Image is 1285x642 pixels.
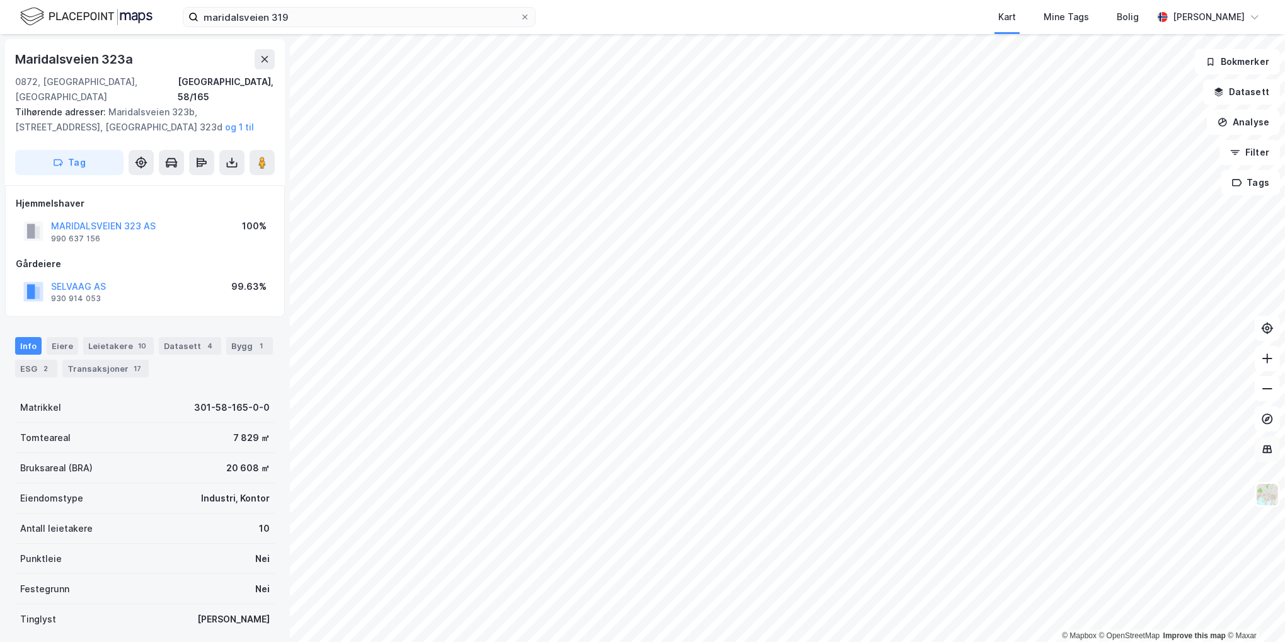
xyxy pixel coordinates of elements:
a: OpenStreetMap [1099,631,1160,640]
div: Industri, Kontor [201,491,270,506]
div: Punktleie [20,551,62,566]
div: Info [15,337,42,355]
a: Improve this map [1163,631,1226,640]
div: 10 [259,521,270,536]
div: Transaksjoner [62,360,149,377]
div: 2 [40,362,52,375]
div: Nei [255,582,270,597]
button: Datasett [1203,79,1280,105]
div: Matrikkel [20,400,61,415]
div: 0872, [GEOGRAPHIC_DATA], [GEOGRAPHIC_DATA] [15,74,178,105]
div: 99.63% [231,279,267,294]
div: 20 608 ㎡ [226,461,270,476]
div: Antall leietakere [20,521,93,536]
div: 4 [204,340,216,352]
div: Hjemmelshaver [16,196,274,211]
div: 301-58-165-0-0 [194,400,270,415]
div: Kart [998,9,1016,25]
div: Nei [255,551,270,566]
div: 930 914 053 [51,294,101,304]
div: Eiere [47,337,78,355]
a: Mapbox [1062,631,1097,640]
div: ESG [15,360,57,377]
div: 10 [135,340,149,352]
div: Gårdeiere [16,256,274,272]
button: Tag [15,150,124,175]
div: Tinglyst [20,612,56,627]
div: 990 637 156 [51,234,100,244]
div: 100% [242,219,267,234]
div: Maridalsveien 323a [15,49,135,69]
div: Maridalsveien 323b, [STREET_ADDRESS], [GEOGRAPHIC_DATA] 323d [15,105,265,135]
button: Analyse [1207,110,1280,135]
div: Tomteareal [20,430,71,445]
img: logo.f888ab2527a4732fd821a326f86c7f29.svg [20,6,153,28]
button: Filter [1219,140,1280,165]
span: Tilhørende adresser: [15,106,108,117]
img: Z [1255,483,1279,507]
div: [PERSON_NAME] [1173,9,1245,25]
div: Mine Tags [1044,9,1089,25]
div: [PERSON_NAME] [197,612,270,627]
div: Bruksareal (BRA) [20,461,93,476]
div: Eiendomstype [20,491,83,506]
div: 1 [255,340,268,352]
div: [GEOGRAPHIC_DATA], 58/165 [178,74,275,105]
div: Bygg [226,337,273,355]
div: Datasett [159,337,221,355]
button: Bokmerker [1195,49,1280,74]
div: 7 829 ㎡ [233,430,270,445]
div: Bolig [1117,9,1139,25]
div: Leietakere [83,337,154,355]
div: 17 [131,362,144,375]
iframe: Chat Widget [1222,582,1285,642]
button: Tags [1221,170,1280,195]
div: Festegrunn [20,582,69,597]
input: Søk på adresse, matrikkel, gårdeiere, leietakere eller personer [199,8,520,26]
